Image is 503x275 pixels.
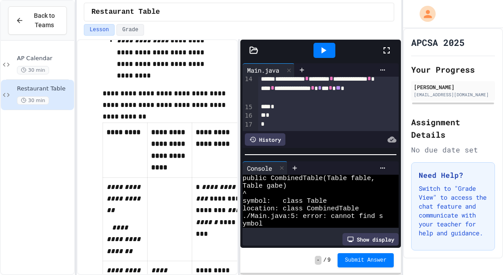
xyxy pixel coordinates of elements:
[245,133,285,146] div: History
[411,144,495,155] div: No due date set
[315,256,322,265] span: -
[243,220,263,228] span: ymbol
[323,257,326,264] span: /
[243,75,254,103] div: 14
[17,85,72,93] span: Restaurant Table
[411,116,495,141] h2: Assignment Details
[17,55,72,62] span: AP Calendar
[243,197,327,205] span: symbol: class Table
[8,6,67,35] button: Back to Teams
[243,161,288,175] div: Console
[338,253,394,267] button: Submit Answer
[243,63,295,77] div: Main.java
[414,91,492,98] div: [EMAIL_ADDRESS][DOMAIN_NAME]
[243,103,254,112] div: 15
[419,170,487,181] h3: Need Help?
[243,120,254,129] div: 17
[419,184,487,238] p: Switch to "Grade View" to access the chat feature and communicate with your teacher for help and ...
[243,213,383,220] span: ./Main.java:5: error: cannot find s
[17,96,49,105] span: 30 min
[116,24,144,36] button: Grade
[345,257,387,264] span: Submit Answer
[327,257,330,264] span: 9
[414,83,492,91] div: [PERSON_NAME]
[410,4,438,24] div: My Account
[243,175,375,182] span: public CombinedTable(Table fable,
[243,190,247,197] span: ^
[411,63,495,76] h2: Your Progress
[29,11,59,30] span: Back to Teams
[411,36,465,49] h1: APCSA 2025
[91,7,160,17] span: Restaurant Table
[243,182,287,190] span: Table gabe)
[243,66,284,75] div: Main.java
[243,164,276,173] div: Console
[84,24,115,36] button: Lesson
[342,233,399,246] div: Show display
[17,66,49,74] span: 30 min
[243,111,254,120] div: 16
[243,205,359,213] span: location: class CombinedTable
